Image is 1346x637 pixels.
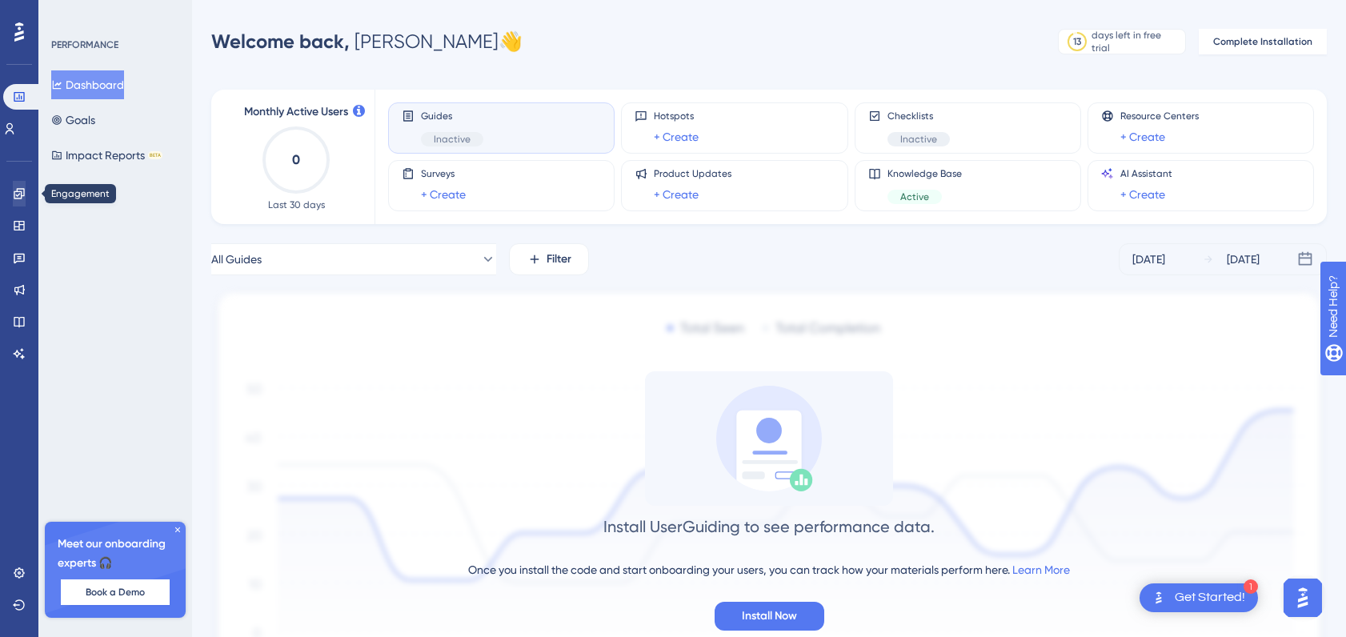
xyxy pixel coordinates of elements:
span: AI Assistant [1120,167,1172,180]
button: Dashboard [51,70,124,99]
button: All Guides [211,243,496,275]
span: Need Help? [38,4,100,23]
span: Install Now [742,607,797,626]
div: [PERSON_NAME] 👋 [211,29,523,54]
a: + Create [654,185,699,204]
div: 13 [1073,35,1081,48]
span: Checklists [887,110,950,122]
iframe: UserGuiding AI Assistant Launcher [1279,574,1327,622]
span: Surveys [421,167,466,180]
a: + Create [421,185,466,204]
span: All Guides [211,250,262,269]
div: 1 [1244,579,1258,594]
span: Monthly Active Users [244,102,348,122]
div: Install UserGuiding to see performance data. [603,515,935,538]
button: Complete Installation [1199,29,1327,54]
a: + Create [1120,185,1165,204]
span: Resource Centers [1120,110,1199,122]
span: Last 30 days [268,198,325,211]
button: Book a Demo [61,579,170,605]
span: Complete Installation [1213,35,1312,48]
span: Knowledge Base [887,167,962,180]
img: launcher-image-alternative-text [1149,588,1168,607]
button: Impact ReportsBETA [51,141,162,170]
span: Inactive [434,133,471,146]
div: Open Get Started! checklist, remaining modules: 1 [1140,583,1258,612]
span: Filter [547,250,571,269]
div: Once you install the code and start onboarding your users, you can track how your materials perfo... [468,560,1070,579]
div: [DATE] [1227,250,1260,269]
div: Get Started! [1175,589,1245,607]
a: + Create [654,127,699,146]
span: Meet our onboarding experts 🎧 [58,535,173,573]
text: 0 [292,152,300,167]
span: Product Updates [654,167,731,180]
div: [DATE] [1132,250,1165,269]
span: Book a Demo [86,586,145,599]
a: Learn More [1012,563,1070,576]
a: + Create [1120,127,1165,146]
span: Inactive [900,133,937,146]
span: Active [900,190,929,203]
div: PERFORMANCE [51,38,118,51]
div: BETA [148,151,162,159]
button: Install Now [715,602,824,631]
span: Guides [421,110,483,122]
button: Filter [509,243,589,275]
span: Hotspots [654,110,699,122]
span: Welcome back, [211,30,350,53]
button: Goals [51,106,95,134]
div: days left in free trial [1092,29,1180,54]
